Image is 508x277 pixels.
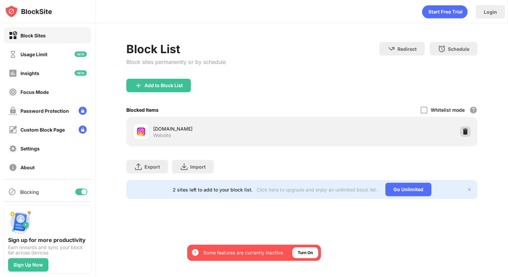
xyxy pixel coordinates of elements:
[20,89,49,95] div: Focus Mode
[144,164,160,170] div: Export
[8,210,32,234] img: push-signup.svg
[126,107,159,113] div: Blocked Items
[20,108,69,114] div: Password Protection
[153,132,171,138] div: Website
[75,70,87,76] img: new-icon.svg
[20,70,39,76] div: Insights
[8,245,87,255] div: Earn rewards and sync your block list across devices
[144,83,183,88] div: Add to Block List
[13,262,43,268] div: Sign Up Now
[9,163,17,172] img: about-off.svg
[20,33,46,38] div: Block Sites
[385,183,431,196] div: Go Unlimited
[9,126,17,134] img: customize-block-page-off.svg
[20,146,40,151] div: Settings
[137,128,145,136] img: favicons
[75,51,87,57] img: new-icon.svg
[484,9,497,15] div: Login
[9,69,17,77] img: insights-off.svg
[467,187,472,192] img: x-button.svg
[9,88,17,96] img: focus-off.svg
[190,164,206,170] div: Import
[9,144,17,153] img: settings-off.svg
[9,107,17,115] img: password-protection-off.svg
[9,31,17,40] img: block-on.svg
[153,125,302,132] div: [DOMAIN_NAME]
[20,51,47,57] div: Usage Limit
[20,189,39,195] div: Blocking
[20,127,65,133] div: Custom Block Page
[257,187,377,193] div: Click here to upgrade and enjoy an unlimited block list.
[20,165,35,170] div: About
[298,249,313,256] div: Turn On
[431,107,465,113] div: Whitelist mode
[8,188,16,196] img: blocking-icon.svg
[191,248,199,256] img: error-circle-white.svg
[79,126,87,134] img: lock-menu.svg
[8,237,87,243] div: Sign up for more productivity
[422,5,468,19] div: animation
[448,46,469,52] div: Schedule
[173,187,253,193] div: 2 sites left to add to your block list.
[9,50,17,59] img: time-usage-off.svg
[126,59,226,65] div: Block sites permanently or by schedule
[126,42,226,56] div: Block List
[397,46,417,52] div: Redirect
[5,5,52,18] img: logo-blocksite.svg
[79,107,87,115] img: lock-menu.svg
[203,249,284,256] div: Some features are currently inactive.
